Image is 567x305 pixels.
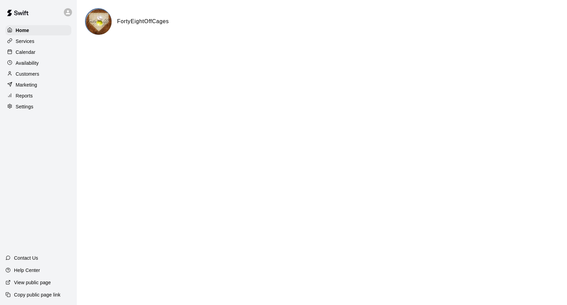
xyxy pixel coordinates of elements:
a: Customers [5,69,71,79]
a: Settings [5,102,71,112]
p: Help Center [14,267,40,274]
a: Availability [5,58,71,68]
a: Services [5,36,71,46]
a: Calendar [5,47,71,57]
p: Customers [16,71,39,77]
p: Reports [16,92,33,99]
h6: FortyEightOffCages [117,17,169,26]
p: Home [16,27,29,34]
img: FortyEightOffCages logo [86,9,112,35]
p: Contact Us [14,255,38,261]
a: Reports [5,91,71,101]
p: Availability [16,60,39,66]
a: Marketing [5,80,71,90]
p: Marketing [16,81,37,88]
p: Services [16,38,34,45]
a: Home [5,25,71,35]
p: Settings [16,103,33,110]
p: Copy public page link [14,291,60,298]
p: View public page [14,279,51,286]
p: Calendar [16,49,36,56]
